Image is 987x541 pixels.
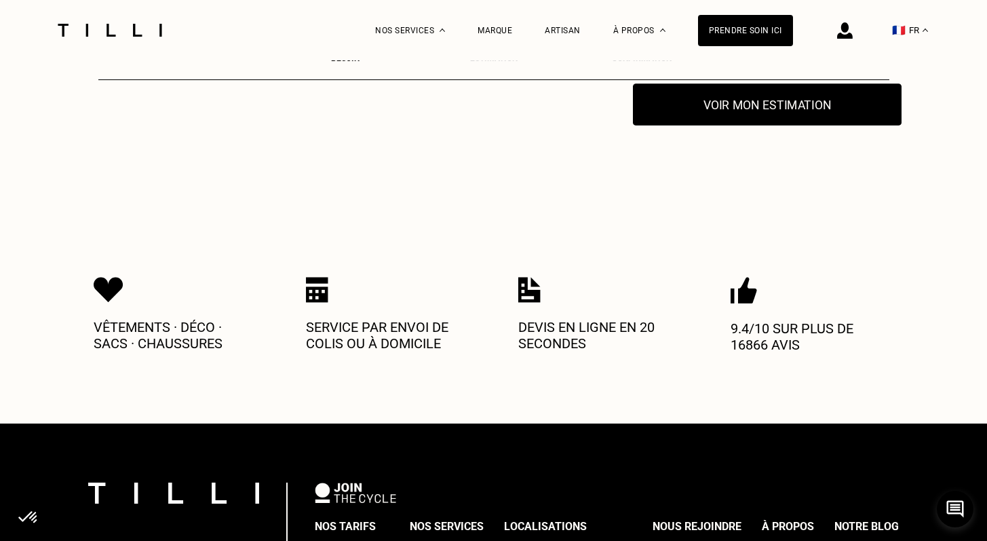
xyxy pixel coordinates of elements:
img: Icon [731,277,757,304]
img: Logo du service de couturière Tilli [53,24,167,37]
div: Nos tarifs [315,517,376,537]
img: logo Join The Cycle [315,483,396,503]
span: 🇫🇷 [892,24,906,37]
a: Marque [478,26,512,35]
div: Notre blog [834,517,899,537]
img: Icon [94,277,123,303]
a: Artisan [545,26,581,35]
div: À propos [762,517,814,537]
img: Menu déroulant [440,29,445,32]
img: icône connexion [837,22,853,39]
img: menu déroulant [923,29,928,32]
div: Nous rejoindre [653,517,741,537]
p: 9.4/10 sur plus de 16866 avis [731,320,893,353]
div: Nos services [410,517,484,537]
p: Service par envoi de colis ou à domicile [306,319,469,352]
img: Icon [306,277,328,303]
button: Voir mon estimation [633,83,902,126]
p: Vêtements · Déco · Sacs · Chaussures [94,319,256,352]
img: logo Tilli [88,483,259,504]
div: Localisations [504,517,587,537]
img: Menu déroulant à propos [660,29,665,32]
img: Icon [518,277,541,303]
p: Devis en ligne en 20 secondes [518,319,681,352]
a: Prendre soin ici [698,15,793,46]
